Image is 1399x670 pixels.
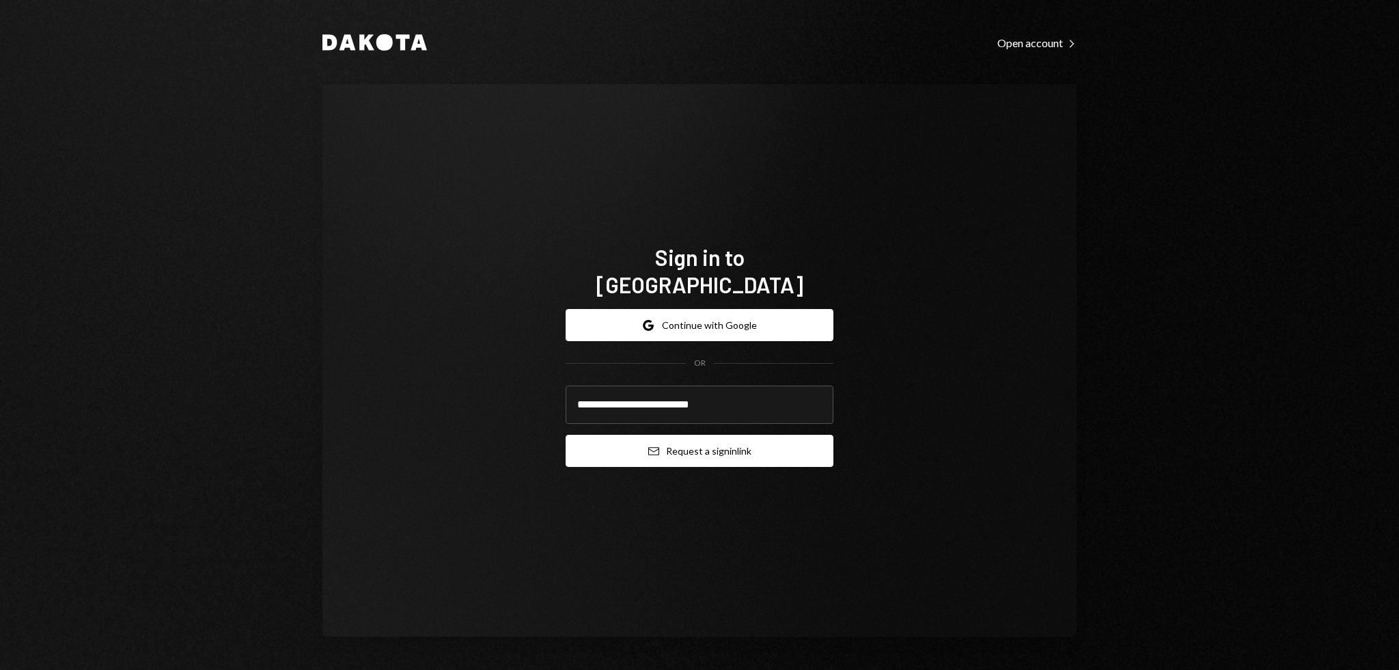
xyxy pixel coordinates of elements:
[694,358,706,369] div: OR
[566,309,833,341] button: Continue with Google
[566,435,833,467] button: Request a signinlink
[997,35,1077,50] a: Open account
[997,36,1077,50] div: Open account
[566,243,833,298] h1: Sign in to [GEOGRAPHIC_DATA]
